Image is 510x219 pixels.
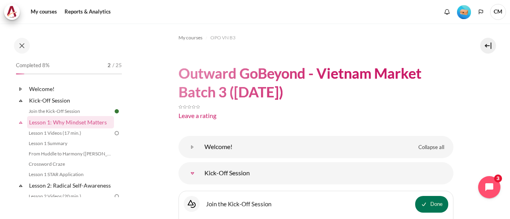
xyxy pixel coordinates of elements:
a: Lesson 1 Summary [26,139,113,148]
a: Reports & Analytics [62,4,114,20]
nav: Navigation bar [178,31,453,44]
img: Done [113,108,120,115]
button: Languages [475,6,487,18]
img: To do [113,130,120,137]
a: My courses [178,33,202,43]
a: Kick-Off Session [28,95,113,106]
span: Collapse [17,182,25,190]
span: My courses [178,34,202,41]
a: User menu [490,4,506,20]
span: Collapse [17,97,25,105]
h1: Outward GoBeyond - Vietnam Market Batch 3 ([DATE]) [178,64,453,101]
a: Level #1 [454,4,474,19]
a: Join the Kick-Off Session [26,107,113,116]
span: Done [430,200,443,208]
div: Show notification window with no new notifications [441,6,453,18]
a: Join the Kick-Off Session [206,200,271,207]
button: Join the Kick-Off Session is marked as done. Press to undo. [415,196,448,213]
a: Lesson 2 Videos (20 min.) [26,192,113,201]
img: Architeck [6,6,18,18]
span: Collapse [17,118,25,126]
a: OPO VN B3 [210,33,235,43]
span: Expand [17,85,25,93]
img: Level #1 [457,5,471,19]
span: CM [490,4,506,20]
img: To do [113,193,120,200]
span: Completed 8% [16,62,49,70]
a: Collapse all [412,141,450,154]
a: Lesson 1: Why Mindset Matters [28,117,113,128]
a: Welcome! [28,83,113,94]
a: Crossword Craze [26,159,113,169]
a: Lesson 1 STAR Application [26,170,113,179]
span: 2 [108,62,111,70]
a: From Huddle to Harmony ([PERSON_NAME]'s Story) [26,149,113,159]
a: My courses [28,4,60,20]
a: Architeck Architeck [4,4,24,20]
a: Kick-Off Session [184,165,200,181]
a: Lesson 2: Radical Self-Awareness [28,180,113,191]
a: Lesson 1 Videos (17 min.) [26,128,113,138]
div: Level #1 [457,4,471,19]
span: / 25 [112,62,122,70]
span: Collapse all [418,143,444,151]
a: Leave a rating [178,112,216,119]
a: Welcome! [184,139,200,155]
span: OPO VN B3 [210,34,235,41]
